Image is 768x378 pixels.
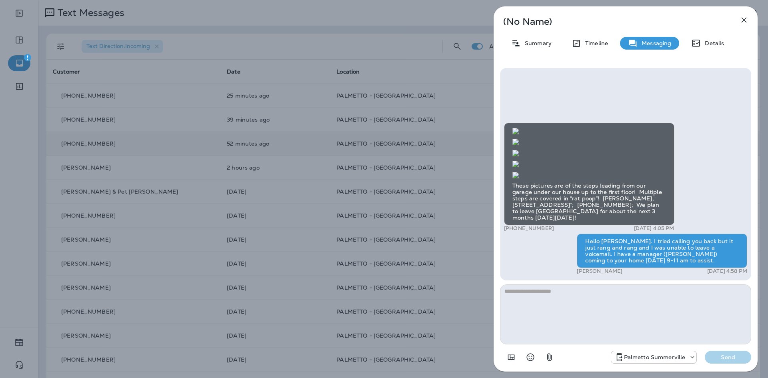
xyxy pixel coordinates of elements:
[512,128,519,134] img: twilio-download
[504,123,674,225] div: These pictures are of the steps leading from our garage under our house up to the first floor! Mu...
[512,139,519,145] img: twilio-download
[701,40,724,46] p: Details
[581,40,608,46] p: Timeline
[707,268,747,274] p: [DATE] 4:58 PM
[624,354,686,360] p: Palmetto Summerville
[503,18,722,25] p: (No Name)
[512,150,519,156] img: twilio-download
[577,234,747,268] div: Hello [PERSON_NAME]. I tried calling you back but it just rang and rang and I was unable to leave...
[521,40,552,46] p: Summary
[503,349,519,365] button: Add in a premade template
[611,352,697,362] div: +1 (843) 594-2691
[512,172,519,178] img: twilio-download
[504,225,554,232] p: [PHONE_NUMBER]
[634,225,674,232] p: [DATE] 4:05 PM
[512,161,519,167] img: twilio-download
[638,40,671,46] p: Messaging
[522,349,538,365] button: Select an emoji
[577,268,622,274] p: [PERSON_NAME]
